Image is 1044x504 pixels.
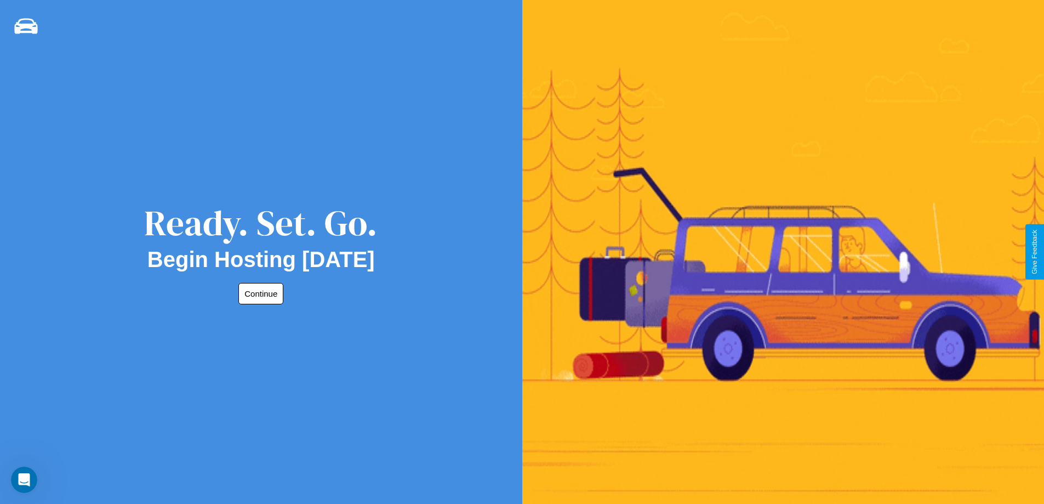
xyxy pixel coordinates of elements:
div: Ready. Set. Go. [144,199,378,247]
button: Continue [238,283,283,304]
iframe: Intercom live chat [11,467,37,493]
h2: Begin Hosting [DATE] [147,247,375,272]
div: Give Feedback [1031,230,1039,274]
